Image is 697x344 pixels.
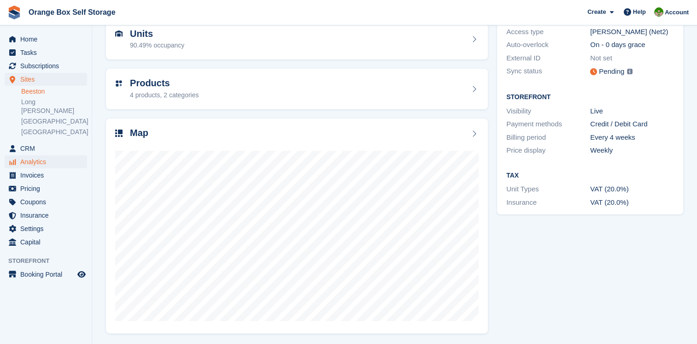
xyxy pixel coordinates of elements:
[654,7,663,17] img: Eric Smith
[590,119,674,130] div: Credit / Debit Card
[506,66,590,77] div: Sync status
[5,33,87,46] a: menu
[506,184,590,195] div: Unit Types
[20,268,76,281] span: Booking Portal
[5,46,87,59] a: menu
[5,236,87,249] a: menu
[5,169,87,182] a: menu
[106,69,488,109] a: Products 4 products, 2 categories
[20,142,76,155] span: CRM
[587,7,606,17] span: Create
[106,19,488,60] a: Units 90.49% occupancy
[5,155,87,168] a: menu
[130,29,184,39] h2: Units
[20,33,76,46] span: Home
[115,130,123,137] img: map-icn-33ee37083ee616e46c38cad1a60f524a97daa1e2b2c8c0bc3eb3415660979fc1.svg
[5,142,87,155] a: menu
[506,119,590,130] div: Payment methods
[115,80,123,87] img: custom-product-icn-752c56ca05d30b4aa98f6f15887a0e09747e85b44ffffa43cff429088544963d.svg
[506,106,590,117] div: Visibility
[130,78,199,89] h2: Products
[506,145,590,156] div: Price display
[5,59,87,72] a: menu
[25,5,119,20] a: Orange Box Self Storage
[20,46,76,59] span: Tasks
[20,169,76,182] span: Invoices
[20,236,76,249] span: Capital
[599,66,624,77] div: Pending
[590,53,674,64] div: Not set
[590,132,674,143] div: Every 4 weeks
[130,90,199,100] div: 4 products, 2 categories
[20,155,76,168] span: Analytics
[20,222,76,235] span: Settings
[106,119,488,334] a: Map
[21,117,87,126] a: [GEOGRAPHIC_DATA]
[5,73,87,86] a: menu
[506,94,674,101] h2: Storefront
[633,7,646,17] span: Help
[506,132,590,143] div: Billing period
[627,69,633,74] img: icon-info-grey-7440780725fd019a000dd9b08b2336e03edf1995a4989e88bcd33f0948082b44.svg
[76,269,87,280] a: Preview store
[506,27,590,37] div: Access type
[21,128,87,136] a: [GEOGRAPHIC_DATA]
[130,128,148,138] h2: Map
[20,209,76,222] span: Insurance
[590,197,674,208] div: VAT (20.0%)
[115,30,123,37] img: unit-icn-7be61d7bf1b0ce9d3e12c5938cc71ed9869f7b940bace4675aadf7bd6d80202e.svg
[130,41,184,50] div: 90.49% occupancy
[20,182,76,195] span: Pricing
[506,172,674,179] h2: Tax
[665,8,689,17] span: Account
[590,145,674,156] div: Weekly
[590,184,674,195] div: VAT (20.0%)
[5,182,87,195] a: menu
[506,53,590,64] div: External ID
[20,59,76,72] span: Subscriptions
[5,222,87,235] a: menu
[590,106,674,117] div: Live
[506,197,590,208] div: Insurance
[506,40,590,50] div: Auto-overlock
[20,73,76,86] span: Sites
[5,268,87,281] a: menu
[21,87,87,96] a: Beeston
[590,40,674,50] div: On - 0 days grace
[20,196,76,208] span: Coupons
[8,256,92,266] span: Storefront
[21,98,87,115] a: Long [PERSON_NAME]
[590,27,674,37] div: [PERSON_NAME] (Net2)
[5,209,87,222] a: menu
[7,6,21,19] img: stora-icon-8386f47178a22dfd0bd8f6a31ec36ba5ce8667c1dd55bd0f319d3a0aa187defe.svg
[5,196,87,208] a: menu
